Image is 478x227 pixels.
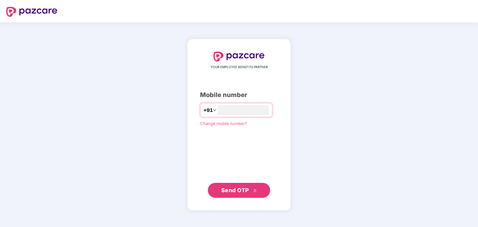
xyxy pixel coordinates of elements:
[208,183,270,198] button: Send OTPdouble-right
[213,108,217,112] span: down
[253,189,257,193] span: double-right
[203,106,213,114] span: +91
[221,187,249,193] span: Send OTP
[200,121,247,126] a: Change mobile number?
[6,7,57,17] img: logo
[211,65,268,70] span: YOUR EMPLOYEE BENEFITS PARTNER
[200,90,278,100] div: Mobile number
[213,52,265,62] img: logo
